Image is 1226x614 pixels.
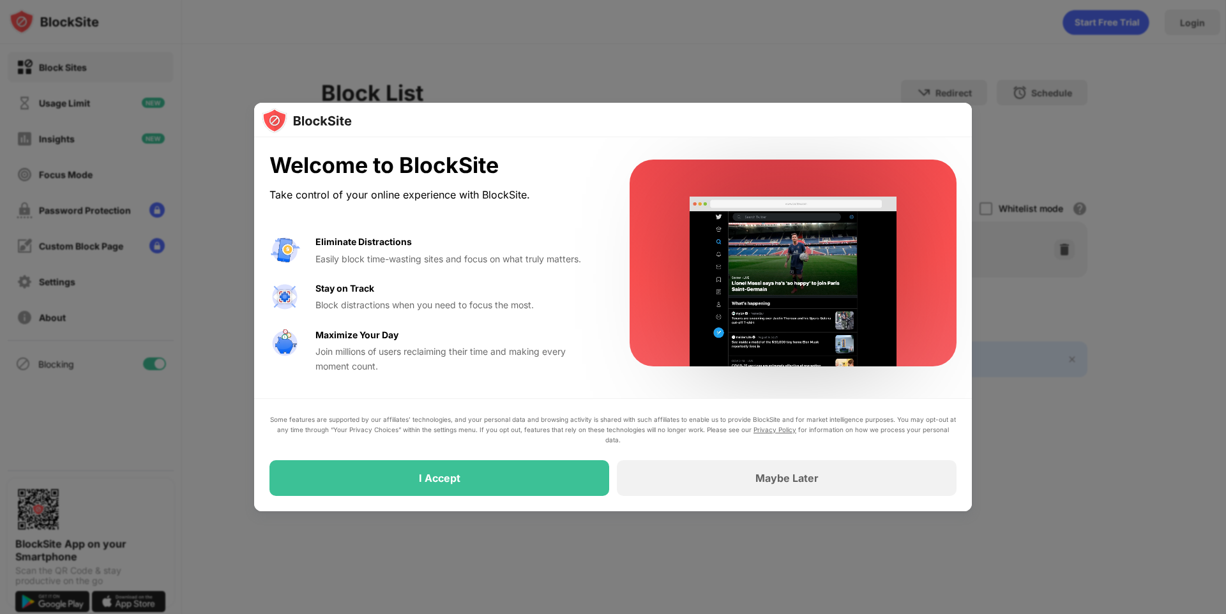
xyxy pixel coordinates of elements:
div: Some features are supported by our affiliates’ technologies, and your personal data and browsing ... [269,414,957,445]
img: logo-blocksite.svg [262,108,352,133]
a: Privacy Policy [753,426,796,433]
div: Take control of your online experience with BlockSite. [269,186,599,204]
div: I Accept [419,472,460,484]
div: Stay on Track [315,281,374,296]
div: Welcome to BlockSite [269,153,599,179]
div: Block distractions when you need to focus the most. [315,298,599,312]
img: value-avoid-distractions.svg [269,235,300,266]
div: Easily block time-wasting sites and focus on what truly matters. [315,252,599,266]
div: Maximize Your Day [315,328,398,342]
div: Maybe Later [755,472,819,484]
div: Join millions of users reclaiming their time and making every moment count. [315,345,599,373]
div: Eliminate Distractions [315,235,412,249]
img: value-focus.svg [269,281,300,312]
img: value-safe-time.svg [269,328,300,359]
